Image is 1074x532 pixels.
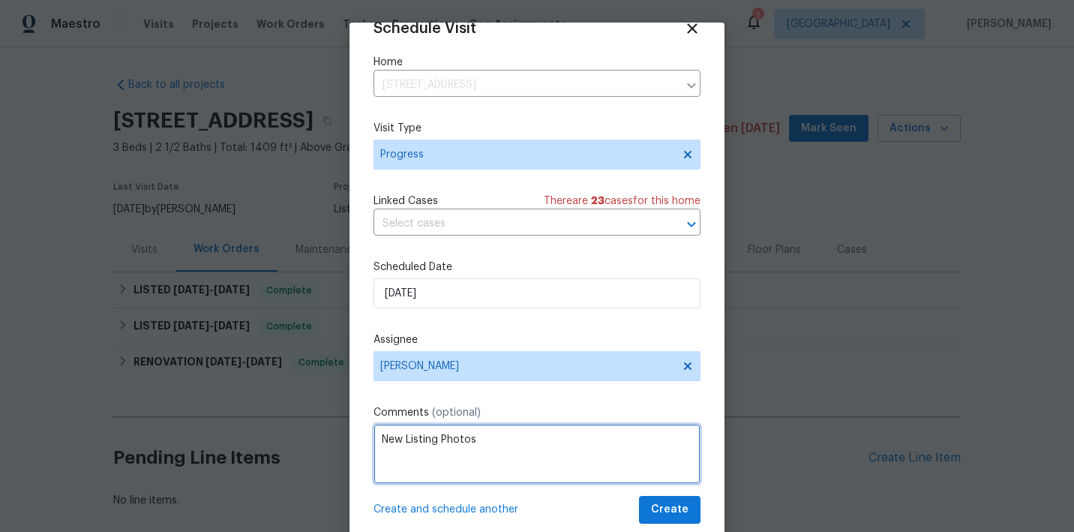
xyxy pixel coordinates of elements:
[373,502,518,517] span: Create and schedule another
[373,332,700,347] label: Assignee
[373,74,678,97] input: Enter in an address
[373,194,438,209] span: Linked Cases
[373,21,476,36] span: Schedule Visit
[373,212,658,236] input: Select cases
[380,147,672,162] span: Progress
[373,121,700,136] label: Visit Type
[432,407,481,418] span: (optional)
[651,500,688,519] span: Create
[373,55,700,70] label: Home
[684,20,700,37] span: Close
[380,360,674,372] span: [PERSON_NAME]
[373,424,700,484] textarea: New Listing Photos
[639,496,700,524] button: Create
[373,405,700,420] label: Comments
[373,278,700,308] input: M/D/YYYY
[544,194,700,209] span: There are case s for this home
[591,196,604,206] span: 23
[373,260,700,275] label: Scheduled Date
[681,214,702,235] button: Open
